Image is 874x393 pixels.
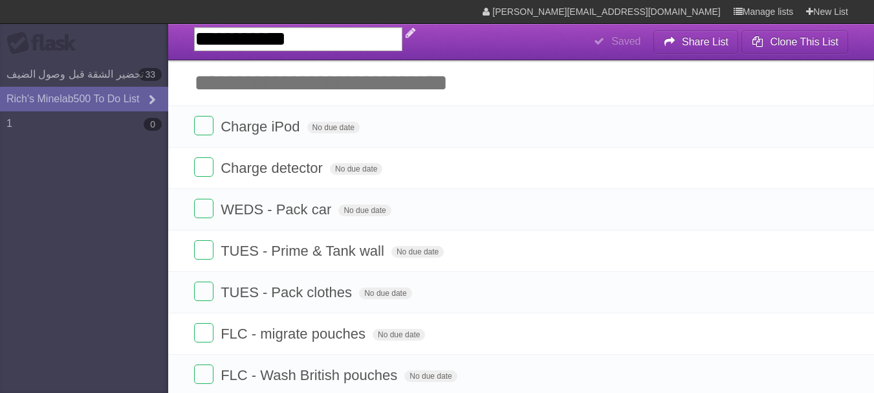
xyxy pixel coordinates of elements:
button: Share List [653,30,739,54]
label: Done [194,116,213,135]
span: TUES - Pack clothes [221,284,355,300]
label: Done [194,323,213,342]
label: Done [194,365,213,384]
span: No due date [330,163,382,175]
span: TUES - Prime & Tank wall [221,243,388,259]
span: FLC - Wash British pouches [221,367,400,383]
span: No due date [404,370,457,382]
label: Done [194,199,213,218]
span: WEDS - Pack car [221,201,334,218]
button: Clone This List [741,30,848,54]
label: Done [194,240,213,260]
b: 33 [138,68,162,81]
span: No due date [338,205,391,216]
span: No due date [307,122,360,133]
span: No due date [373,329,425,341]
b: 0 [144,118,162,131]
label: Done [194,282,213,301]
div: Flask [6,32,84,55]
b: Saved [611,36,640,47]
span: No due date [359,287,411,299]
b: Share List [682,36,728,47]
b: Clone This List [770,36,838,47]
label: Done [194,157,213,177]
span: FLC - migrate pouches [221,326,369,342]
span: No due date [391,246,444,258]
span: Charge iPod [221,118,303,135]
span: Charge detector [221,160,326,176]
